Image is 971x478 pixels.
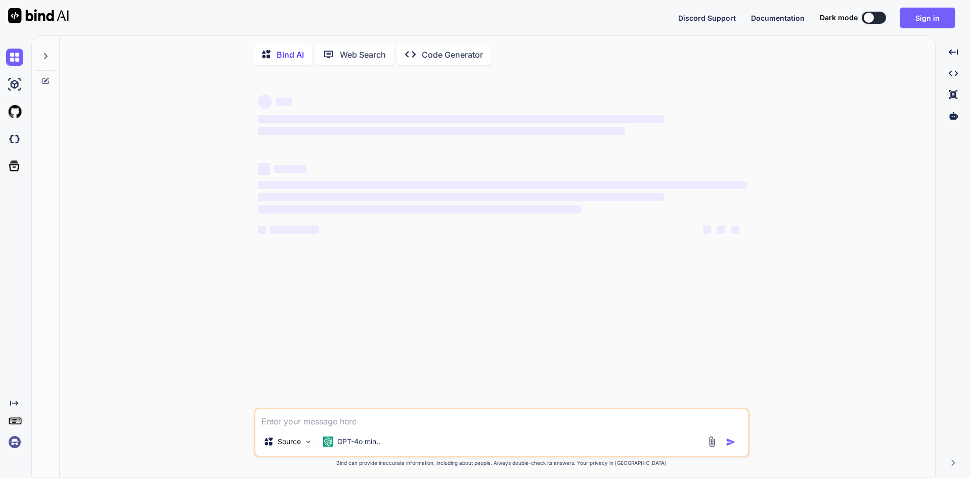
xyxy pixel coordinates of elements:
button: Sign in [900,8,955,28]
span: ‌ [258,181,747,189]
span: ‌ [270,226,319,234]
img: Bind AI [8,8,69,23]
span: ‌ [258,127,625,135]
span: ‌ [274,165,306,173]
span: Discord Support [678,14,736,22]
span: ‌ [258,95,272,109]
img: darkCloudIdeIcon [6,131,23,148]
p: Bind can provide inaccurate information, including about people. Always double-check its answers.... [254,459,749,467]
span: ‌ [258,205,581,213]
p: Code Generator [422,49,483,61]
img: GPT-4o mini [323,437,333,447]
p: GPT-4o min.. [337,437,380,447]
p: Source [278,437,301,447]
span: ‌ [258,163,270,175]
span: ‌ [258,193,664,201]
span: ‌ [717,226,725,234]
button: Discord Support [678,13,736,23]
span: ‌ [703,226,711,234]
span: Dark mode [820,13,858,23]
span: Documentation [751,14,805,22]
img: chat [6,49,23,66]
span: ‌ [731,226,739,234]
img: icon [726,437,736,447]
span: ‌ [258,226,266,234]
span: ‌ [258,115,664,123]
img: attachment [706,436,718,448]
img: Pick Models [304,438,313,446]
span: ‌ [276,98,292,106]
img: signin [6,433,23,451]
p: Bind AI [277,49,304,61]
button: Documentation [751,13,805,23]
img: githubLight [6,103,23,120]
img: ai-studio [6,76,23,93]
p: Web Search [340,49,386,61]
